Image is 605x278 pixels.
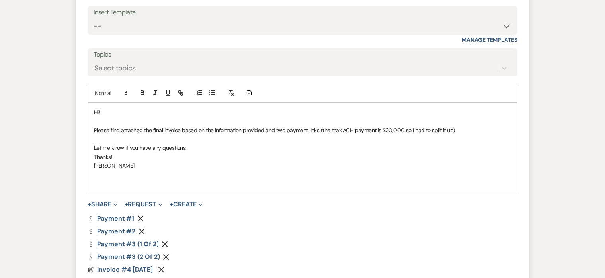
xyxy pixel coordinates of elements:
[94,7,511,18] div: Insert Template
[88,201,91,208] span: +
[97,265,153,274] span: Invoice #4 [DATE]
[94,153,511,161] p: Thanks!
[94,63,136,73] div: Select topics
[94,126,511,135] p: Please find attached the final invoice based on the information provided and two payment links (t...
[88,241,158,247] a: Payment #3 (1 of 2)
[88,228,135,235] a: Payment #2
[170,201,173,208] span: +
[462,36,517,43] a: Manage Templates
[94,161,511,170] p: [PERSON_NAME]
[88,201,117,208] button: Share
[88,254,160,260] a: Payment #3 (2 of 2)
[170,201,203,208] button: Create
[125,201,128,208] span: +
[94,143,511,152] p: Let me know if you have any questions.
[94,49,511,61] label: Topics
[97,265,155,274] button: Invoice #4 [DATE]
[94,108,511,117] p: Hi!
[125,201,162,208] button: Request
[88,215,134,222] a: Payment #1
